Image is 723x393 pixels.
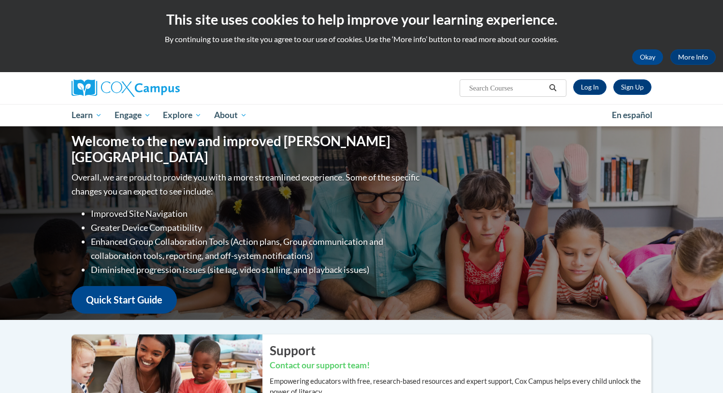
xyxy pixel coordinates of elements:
h2: Support [270,342,651,359]
p: By continuing to use the site you agree to our use of cookies. Use the ‘More info’ button to read... [7,34,716,45]
a: Quick Start Guide [72,286,177,314]
li: Improved Site Navigation [91,207,422,221]
button: Okay [632,49,663,65]
a: En español [606,105,659,125]
li: Greater Device Compatibility [91,221,422,235]
h3: Contact our support team! [270,360,651,372]
a: Engage [108,104,157,126]
img: Cox Campus [72,79,180,97]
a: Explore [157,104,208,126]
span: En español [612,110,652,120]
a: Cox Campus [72,79,255,97]
span: Learn [72,109,102,121]
div: Main menu [57,104,666,126]
p: Overall, we are proud to provide you with a more streamlined experience. Some of the specific cha... [72,170,422,198]
a: Log In [573,79,607,95]
h1: Welcome to the new and improved [PERSON_NAME][GEOGRAPHIC_DATA] [72,133,422,166]
a: More Info [670,49,716,65]
button: Search [546,82,560,94]
span: Engage [115,109,151,121]
a: About [208,104,253,126]
h2: This site uses cookies to help improve your learning experience. [7,10,716,29]
li: Enhanced Group Collaboration Tools (Action plans, Group communication and collaboration tools, re... [91,235,422,263]
span: About [214,109,247,121]
a: Learn [65,104,108,126]
li: Diminished progression issues (site lag, video stalling, and playback issues) [91,263,422,277]
input: Search Courses [468,82,546,94]
span: Explore [163,109,202,121]
a: Register [613,79,651,95]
